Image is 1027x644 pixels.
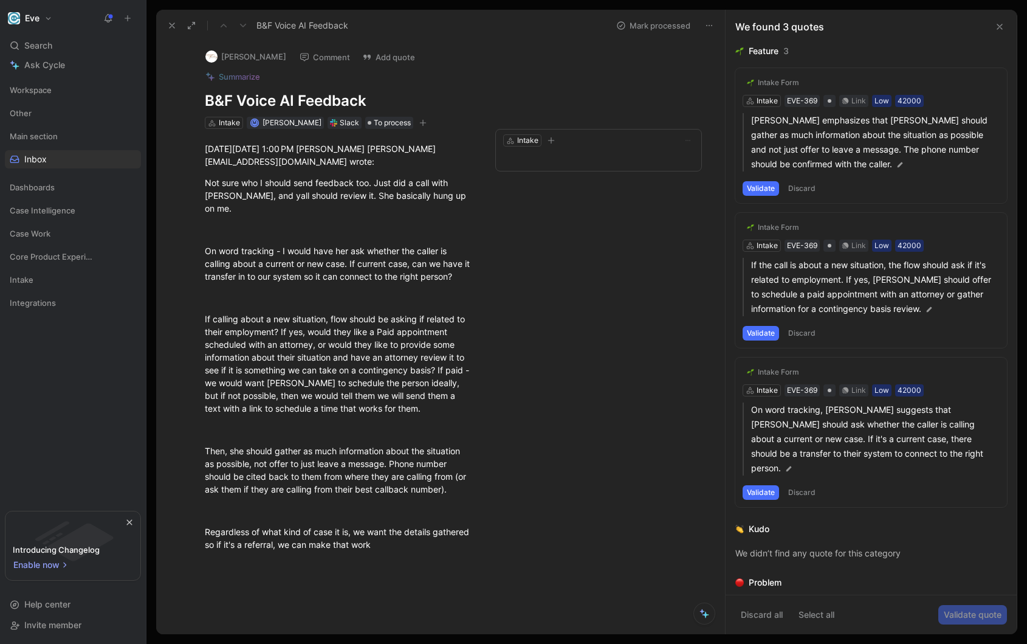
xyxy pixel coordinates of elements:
div: We found 3 quotes [735,19,824,34]
div: Then, she should gather as much information about the situation as possible, not offer to just le... [205,445,472,496]
div: Core Product Experience [5,248,141,269]
span: Workspace [10,84,52,96]
div: Dashboards [5,178,141,200]
span: Integrations [10,297,56,309]
button: Add quote [357,49,421,66]
button: Discard all [735,605,788,625]
div: Help center [5,595,141,614]
button: logo[PERSON_NAME] [200,47,292,66]
div: We didn’t find any quote for this category [735,546,1007,561]
div: Core Product Experience [5,248,141,266]
button: Mark processed [611,17,696,34]
a: Inbox [5,150,141,168]
span: Intake [10,274,33,286]
button: Discard [784,485,820,500]
a: Ask Cycle [5,56,141,74]
div: Intake Form [758,78,799,88]
span: Ask Cycle [24,58,65,72]
div: Integrations [5,294,141,312]
div: Case Intelligence [5,201,141,223]
img: pen.svg [785,465,793,473]
div: Other [5,104,141,126]
button: Discard [784,181,820,196]
img: 🔴 [735,578,744,587]
div: 3 [783,44,789,58]
div: Workspace [5,81,141,99]
button: 🌱Intake Form [743,365,803,379]
div: Other [5,104,141,122]
div: Not sure who I should send feedback too. Just did a call with [PERSON_NAME], and yall should revi... [205,176,472,215]
div: Invite member [5,616,141,634]
button: Validate [743,181,779,196]
div: Main section [5,127,141,145]
button: Comment [294,49,355,66]
p: On word tracking, [PERSON_NAME] suggests that [PERSON_NAME] should ask whether the caller is call... [751,403,1000,476]
h1: B&F Voice AI Feedback [205,91,472,111]
span: To process [374,117,411,129]
div: Problem [749,575,781,590]
button: Summarize [200,68,266,85]
span: Search [24,38,52,53]
img: pen.svg [925,305,933,314]
span: Invite member [24,620,81,630]
span: Dashboards [10,181,55,193]
div: [DATE][DATE] 1:00 PM [PERSON_NAME] [PERSON_NAME][EMAIL_ADDRESS][DOMAIN_NAME] wrote: [205,142,472,168]
div: To process [365,117,413,129]
div: Introducing Changelog [13,542,100,557]
div: Intake [5,271,141,293]
button: Enable now [13,557,70,573]
button: Validate [743,326,779,341]
p: [PERSON_NAME] emphasizes that [PERSON_NAME] should gather as much information about the situation... [751,113,1000,171]
div: Main sectionInbox [5,127,141,168]
span: Inbox [24,153,47,165]
img: pen.svg [896,161,904,169]
button: Select all [793,605,840,625]
img: logo [205,50,218,63]
button: Discard [784,326,820,341]
h1: Eve [25,13,39,24]
span: Other [10,107,32,119]
span: Core Product Experience [10,251,93,263]
button: 🌱Intake Form [743,220,803,235]
div: Dashboards [5,178,141,196]
div: Case Intelligence [5,201,141,220]
div: Intake [219,117,240,129]
div: Intake [5,271,141,289]
div: Integrations [5,294,141,316]
button: 🌱Intake Form [743,75,803,90]
span: [PERSON_NAME] [263,118,321,127]
button: Validate quote [938,605,1007,625]
div: Kudo [749,522,769,536]
div: Slack [340,117,359,129]
div: On word tracking - I would have her ask whether the caller is calling about a current or new case... [205,244,472,283]
span: Main section [10,130,58,142]
div: M [251,120,258,126]
img: 🌱 [747,79,754,86]
div: Search [5,36,141,55]
span: Enable now [13,558,61,572]
div: If calling about a new situation, flow should be asking if related to their employment? If yes, w... [205,313,472,415]
span: B&F Voice AI Feedback [256,18,348,33]
div: Feature [749,44,778,58]
button: EveEve [5,10,55,27]
div: Intake [517,134,538,147]
span: Case Work [10,227,50,240]
div: Case Work [5,224,141,243]
img: 👏 [735,525,744,533]
img: bg-BLZuj68n.svg [16,511,130,573]
img: Eve [8,12,20,24]
img: 🌱 [747,224,754,231]
p: If the call is about a new situation, the flow should ask if it's related to employment. If yes, ... [751,258,1000,316]
span: Help center [24,599,70,609]
div: Intake Form [758,223,799,232]
span: Summarize [219,71,260,82]
img: 🌱 [735,47,744,55]
span: Case Intelligence [10,204,75,216]
div: Intake Form [758,367,799,377]
div: Regardless of what kind of case it is, we want the details gathered so if it's a referral, we can... [205,525,472,551]
img: 🌱 [747,369,754,376]
button: Validate [743,485,779,500]
div: Case Work [5,224,141,246]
